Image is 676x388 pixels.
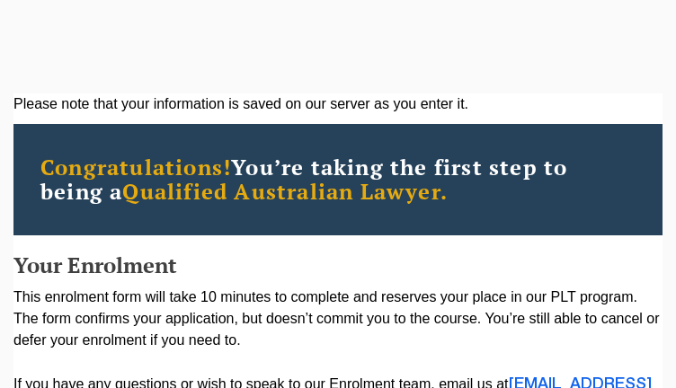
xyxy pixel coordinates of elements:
[40,153,231,181] span: Congratulations!
[13,253,663,277] h2: Your Enrolment
[40,155,636,204] h2: You’re taking the first step to being a
[122,177,448,206] span: Qualified Australian Lawyer.
[13,93,663,115] div: Please note that your information is saved on our server as you enter it.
